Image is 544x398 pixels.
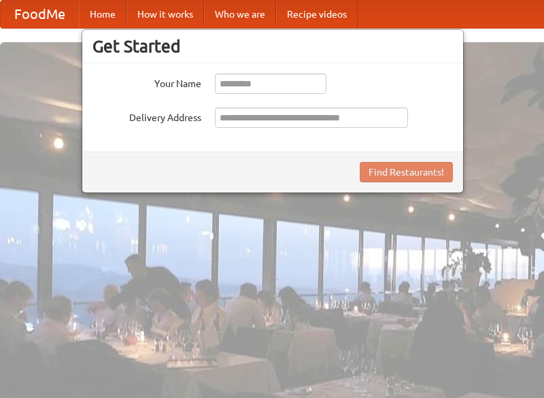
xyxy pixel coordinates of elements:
h3: Get Started [92,36,453,56]
button: Find Restaurants! [360,162,453,182]
a: FoodMe [1,1,79,28]
label: Your Name [92,73,201,90]
a: Who we are [204,1,276,28]
a: How it works [126,1,204,28]
a: Recipe videos [276,1,358,28]
a: Home [79,1,126,28]
label: Delivery Address [92,107,201,125]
